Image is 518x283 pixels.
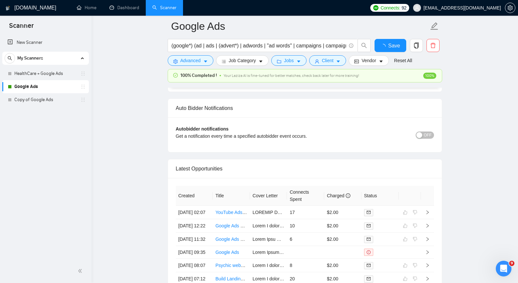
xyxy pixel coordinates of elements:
[367,250,371,254] span: exclamation-circle
[80,97,86,102] span: holder
[176,206,213,219] td: [DATE] 02:07
[250,186,287,206] th: Cover Letter
[324,219,361,233] td: $2.00
[6,3,10,13] img: logo
[410,39,423,52] button: copy
[424,132,432,139] span: OFF
[375,39,406,52] button: Save
[361,57,376,64] span: Vendor
[322,57,334,64] span: Client
[4,21,39,35] span: Scanner
[505,3,515,13] button: setting
[176,99,434,117] div: Auto Bidder Notifications
[213,246,250,259] td: Google Ads
[172,42,346,50] input: Search Freelance Jobs...
[324,259,361,272] td: $2.00
[505,5,515,10] a: setting
[287,206,324,219] td: 17
[215,263,258,268] a: Psychic website help
[379,59,383,64] span: caret-down
[213,206,250,219] td: YouTube Ads Manager - Channel Restart
[2,36,89,49] li: New Scanner
[77,5,96,10] a: homeHome
[284,57,294,64] span: Jobs
[215,237,261,242] a: Google Ads Campaign
[215,223,406,228] a: Google Ads Specialist for Lead Generation in [GEOGRAPHIC_DATA], [GEOGRAPHIC_DATA]
[176,126,229,132] b: Autobidder notifications
[287,219,324,233] td: 10
[176,133,370,140] div: Get a notification every time a specified autobidder event occurs.
[425,250,430,255] span: right
[8,36,84,49] a: New Scanner
[176,233,213,246] td: [DATE] 11:32
[78,268,84,274] span: double-left
[213,186,250,206] th: Title
[213,259,250,272] td: Psychic website help
[216,55,269,66] button: barsJob Categorycaret-down
[277,59,281,64] span: folder
[358,39,371,52] button: search
[168,55,213,66] button: settingAdvancedcaret-down
[173,59,178,64] span: setting
[14,67,76,80] a: HealthCare + Google Ads
[80,71,86,76] span: holder
[180,72,217,79] span: 100% Completed !
[349,55,389,66] button: idcardVendorcaret-down
[496,261,511,276] iframe: Intercom live chat
[327,193,350,198] span: Charged
[367,210,371,214] span: mail
[5,56,15,61] span: search
[173,73,178,78] span: check-circle
[380,4,400,11] span: Connects:
[315,59,319,64] span: user
[287,233,324,246] td: 6
[380,44,388,49] span: loading
[224,73,359,78] span: Your Laziza AI is fine-tuned for better matches, check back later for more training!
[213,219,250,233] td: Google Ads Specialist for Lead Generation in Lyon, France
[373,5,378,10] img: upwork-logo.png
[427,43,439,48] span: delete
[259,59,263,64] span: caret-down
[402,4,407,11] span: 92
[176,246,213,259] td: [DATE] 09:35
[358,43,370,48] span: search
[80,84,86,89] span: holder
[176,186,213,206] th: Created
[215,276,427,281] a: Build Landing Page for Google Ads for Auto Detailing Business. Must be under 4s on mobile page speed
[180,57,201,64] span: Advanced
[17,52,43,65] span: My Scanners
[346,193,350,198] span: info-circle
[215,250,239,255] a: Google Ads
[215,210,299,215] a: YouTube Ads Manager - Channel Restart
[152,5,176,10] a: searchScanner
[213,233,250,246] td: Google Ads Campaign
[354,59,359,64] span: idcard
[361,186,399,206] th: Status
[415,6,419,10] span: user
[176,159,434,178] div: Latest Opportunities
[430,22,439,30] span: edit
[367,263,371,267] span: mail
[287,186,324,206] th: Connects Spent
[425,276,430,281] span: right
[2,52,89,106] li: My Scanners
[5,53,15,63] button: search
[423,73,436,79] span: 100%
[309,55,346,66] button: userClientcaret-down
[109,5,139,10] a: dashboardDashboard
[171,18,429,34] input: Scanner name...
[271,55,307,66] button: folderJobscaret-down
[425,263,430,268] span: right
[367,237,371,241] span: mail
[509,261,514,266] span: 9
[14,93,76,106] a: Copy of Google Ads
[336,59,341,64] span: caret-down
[324,233,361,246] td: $2.00
[176,219,213,233] td: [DATE] 12:22
[425,210,430,215] span: right
[410,43,423,48] span: copy
[349,44,353,48] span: info-circle
[367,277,371,281] span: mail
[425,223,430,228] span: right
